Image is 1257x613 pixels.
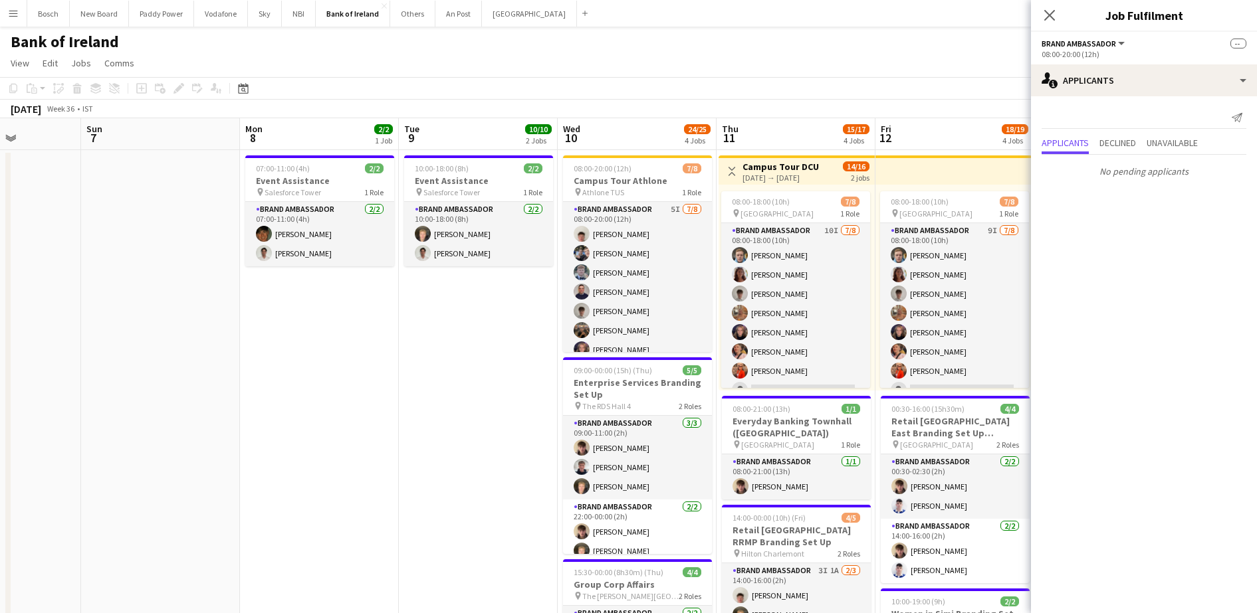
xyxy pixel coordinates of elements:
[525,124,552,134] span: 10/10
[245,175,394,187] h3: Event Assistance
[996,440,1019,450] span: 2 Roles
[248,1,282,27] button: Sky
[1002,135,1028,145] div: 4 Jobs
[44,104,77,114] span: Week 36
[523,187,542,197] span: 1 Role
[70,1,129,27] button: New Board
[5,54,35,72] a: View
[265,187,321,197] span: Salesforce Tower
[1042,39,1116,48] span: Brand Ambassador
[11,57,29,69] span: View
[1000,596,1019,606] span: 2/2
[582,187,624,197] span: Athlone TUS
[563,123,580,135] span: Wed
[582,591,679,601] span: The [PERSON_NAME][GEOGRAPHIC_DATA]
[743,173,819,183] div: [DATE] → [DATE]
[245,202,394,266] app-card-role: Brand Ambassador2/207:00-11:00 (4h)[PERSON_NAME][PERSON_NAME]
[741,440,814,450] span: [GEOGRAPHIC_DATA]
[1031,64,1257,96] div: Applicants
[71,57,91,69] span: Jobs
[563,416,712,499] app-card-role: Brand Ambassador3/309:00-11:00 (2h)[PERSON_NAME][PERSON_NAME][PERSON_NAME]
[881,415,1030,439] h3: Retail [GEOGRAPHIC_DATA] East Branding Set Up ([GEOGRAPHIC_DATA])
[404,202,553,266] app-card-role: Brand Ambassador2/210:00-18:00 (8h)[PERSON_NAME][PERSON_NAME]
[1147,138,1198,147] span: Unavailable
[563,377,712,400] h3: Enterprise Services Branding Set Up
[682,187,701,197] span: 1 Role
[415,163,469,173] span: 10:00-18:00 (8h)
[684,124,711,134] span: 24/25
[402,130,419,145] span: 9
[843,161,869,171] span: 14/16
[1031,160,1257,183] p: No pending applicants
[880,191,1029,388] app-job-card: 08:00-18:00 (10h)7/8 [GEOGRAPHIC_DATA]1 RoleBrand Ambassador9I7/808:00-18:00 (10h)[PERSON_NAME][P...
[842,404,860,414] span: 1/1
[563,578,712,590] h3: Group Corp Affairs
[404,123,419,135] span: Tue
[435,1,482,27] button: An Post
[563,155,712,352] app-job-card: 08:00-20:00 (12h)7/8Campus Tour Athlone Athlone TUS1 RoleBrand Ambassador5I7/808:00-20:00 (12h)[P...
[404,175,553,187] h3: Event Assistance
[683,567,701,577] span: 4/4
[99,54,140,72] a: Comms
[851,171,869,183] div: 2 jobs
[563,175,712,187] h3: Campus Tour Athlone
[43,57,58,69] span: Edit
[316,1,390,27] button: Bank of Ireland
[899,209,972,219] span: [GEOGRAPHIC_DATA]
[999,209,1018,219] span: 1 Role
[11,32,119,52] h1: Bank of Ireland
[37,54,63,72] a: Edit
[721,191,870,388] app-job-card: 08:00-18:00 (10h)7/8 [GEOGRAPHIC_DATA]1 RoleBrand Ambassador10I7/808:00-18:00 (10h)[PERSON_NAME][...
[11,102,41,116] div: [DATE]
[574,163,631,173] span: 08:00-20:00 (12h)
[129,1,194,27] button: Paddy Power
[1000,404,1019,414] span: 4/4
[683,365,701,375] span: 5/5
[733,513,806,523] span: 14:00-00:00 (10h) (Fri)
[256,163,310,173] span: 07:00-11:00 (4h)
[841,440,860,450] span: 1 Role
[245,155,394,266] app-job-card: 07:00-11:00 (4h)2/2Event Assistance Salesforce Tower1 RoleBrand Ambassador2/207:00-11:00 (4h)[PER...
[282,1,316,27] button: NBI
[245,123,263,135] span: Mon
[1000,197,1018,207] span: 7/8
[881,396,1030,583] app-job-card: 00:30-16:00 (15h30m)4/4Retail [GEOGRAPHIC_DATA] East Branding Set Up ([GEOGRAPHIC_DATA]) [GEOGRAP...
[82,104,93,114] div: IST
[838,549,860,559] span: 2 Roles
[881,123,891,135] span: Fri
[722,123,739,135] span: Thu
[722,396,871,499] app-job-card: 08:00-21:00 (13h)1/1Everyday Banking Townhall ([GEOGRAPHIC_DATA]) [GEOGRAPHIC_DATA]1 RoleBrand Am...
[891,596,945,606] span: 10:00-19:00 (9h)
[404,155,553,266] div: 10:00-18:00 (8h)2/2Event Assistance Salesforce Tower1 RoleBrand Ambassador2/210:00-18:00 (8h)[PER...
[679,591,701,601] span: 2 Roles
[720,130,739,145] span: 11
[721,223,870,403] app-card-role: Brand Ambassador10I7/808:00-18:00 (10h)[PERSON_NAME][PERSON_NAME][PERSON_NAME][PERSON_NAME][PERSO...
[891,404,965,414] span: 00:30-16:00 (15h30m)
[900,440,973,450] span: [GEOGRAPHIC_DATA]
[582,401,631,411] span: The RDS Hall 4
[1042,138,1089,147] span: Applicants
[840,209,859,219] span: 1 Role
[722,415,871,439] h3: Everyday Banking Townhall ([GEOGRAPHIC_DATA])
[1042,39,1127,48] button: Brand Ambassador
[390,1,435,27] button: Others
[841,197,859,207] span: 7/8
[843,124,869,134] span: 15/17
[741,209,814,219] span: [GEOGRAPHIC_DATA]
[733,404,790,414] span: 08:00-21:00 (13h)
[194,1,248,27] button: Vodafone
[683,163,701,173] span: 7/8
[526,135,551,145] div: 2 Jobs
[423,187,480,197] span: Salesforce Tower
[66,54,96,72] a: Jobs
[243,130,263,145] span: 8
[842,513,860,523] span: 4/5
[574,365,652,375] span: 09:00-00:00 (15h) (Thu)
[563,357,712,554] app-job-card: 09:00-00:00 (15h) (Thu)5/5Enterprise Services Branding Set Up The RDS Hall 42 RolesBrand Ambassad...
[741,549,804,559] span: Hilton Charlemont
